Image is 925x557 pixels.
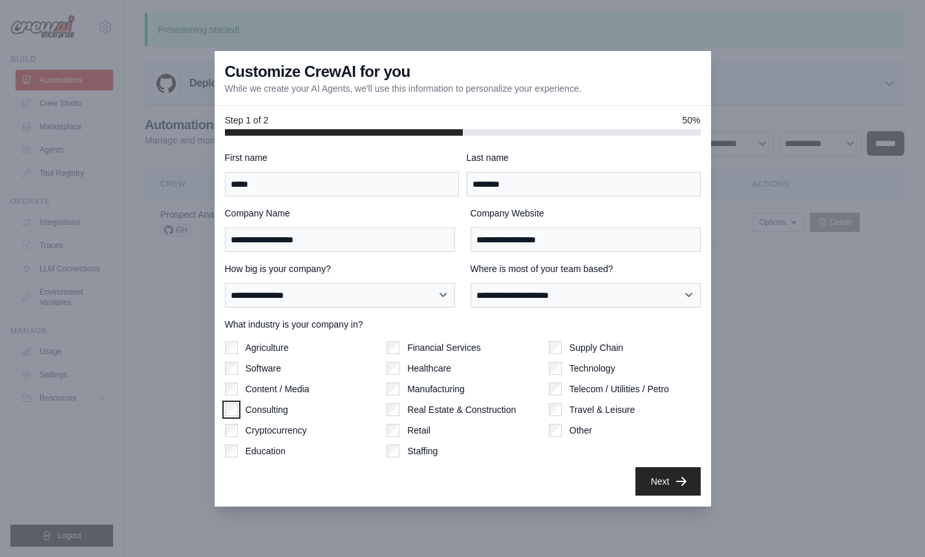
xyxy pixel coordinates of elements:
label: Other [569,424,592,437]
label: Real Estate & Construction [407,403,516,416]
label: Technology [569,362,615,375]
label: Last name [467,151,701,164]
label: How big is your company? [225,262,455,275]
label: Cryptocurrency [246,424,307,437]
label: Retail [407,424,431,437]
label: Company Name [225,207,455,220]
label: Software [246,362,281,375]
label: Travel & Leisure [569,403,635,416]
label: Consulting [246,403,288,416]
label: What industry is your company in? [225,318,701,331]
p: While we create your AI Agents, we'll use this information to personalize your experience. [225,82,582,95]
label: Staffing [407,445,438,457]
label: Financial Services [407,341,481,354]
label: Healthcare [407,362,451,375]
label: Supply Chain [569,341,623,354]
label: Telecom / Utilities / Petro [569,383,669,395]
label: Manufacturing [407,383,465,395]
h3: Customize CrewAI for you [225,61,410,82]
button: Next [635,467,701,496]
label: Where is most of your team based? [471,262,701,275]
label: Education [246,445,286,457]
label: Agriculture [246,341,289,354]
span: 50% [682,114,700,127]
label: First name [225,151,459,164]
label: Company Website [471,207,701,220]
label: Content / Media [246,383,310,395]
span: Step 1 of 2 [225,114,269,127]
